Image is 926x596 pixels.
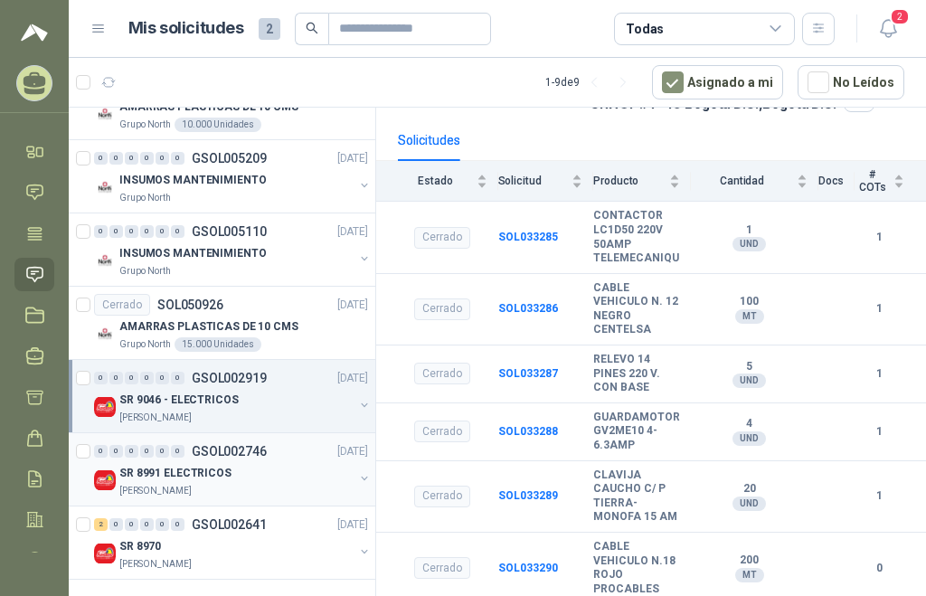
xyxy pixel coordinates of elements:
p: INSUMOS MANTENIMIENTO [119,245,266,262]
b: 1 [855,423,904,440]
div: 0 [109,152,123,165]
b: 1 [855,229,904,246]
div: 0 [109,225,123,238]
b: 1 [855,365,904,383]
img: Company Logo [94,543,116,564]
p: SR 8991 ELECTRICOS [119,465,231,482]
div: 0 [140,152,154,165]
p: SR 8970 [119,538,161,555]
p: [PERSON_NAME] [119,484,192,498]
div: MT [735,568,764,582]
p: Grupo North [119,337,171,352]
th: Docs [818,161,855,202]
b: CABLE VEHICULO N. 12 NEGRO CENTELSA [593,281,680,337]
div: UND [732,237,766,251]
b: RELEVO 14 PINES 220 V. CON BASE [593,353,680,395]
div: 0 [171,445,184,458]
p: [DATE] [337,297,368,314]
span: Solicitud [498,175,569,187]
div: Cerrado [414,486,470,507]
a: 0 0 0 0 0 0 GSOL005110[DATE] Company LogoINSUMOS MANTENIMIENTOGrupo North [94,221,372,279]
img: Company Logo [94,250,116,271]
div: 0 [171,518,184,531]
th: Cantidad [691,161,817,202]
div: 0 [171,152,184,165]
div: 0 [94,225,108,238]
div: Cerrado [414,557,470,579]
div: MT [735,309,764,324]
p: [DATE] [337,516,368,534]
div: 0 [94,152,108,165]
img: Company Logo [94,176,116,198]
th: Estado [376,161,498,202]
div: Todas [626,19,664,39]
b: 0 [855,560,904,577]
p: [DATE] [337,443,368,460]
span: Producto [593,175,666,187]
a: SOL033289 [498,489,558,502]
div: 0 [125,225,138,238]
b: 100 [691,295,807,309]
a: SOL033287 [498,367,558,380]
b: 20 [691,482,807,497]
a: CerradoSOL050926[DATE] Company LogoAMARRAS PLASTICAS DE 10 CMSGrupo North15.000 Unidades [69,287,375,360]
button: Asignado a mi [652,65,783,99]
p: [PERSON_NAME] [119,411,192,425]
b: 4 [691,417,807,431]
div: 0 [94,445,108,458]
button: 2 [872,13,904,45]
div: 0 [171,372,184,384]
b: CLAVIJA CAUCHO C/ P TIERRA-MONOFA 15 AM [593,468,680,525]
p: [DATE] [337,370,368,387]
b: 1 [855,300,904,317]
a: SOL033290 [498,562,558,574]
div: 0 [140,518,154,531]
a: 2 0 0 0 0 0 GSOL002641[DATE] Company LogoSR 8970[PERSON_NAME] [94,514,372,572]
div: Cerrado [94,294,150,316]
div: 10.000 Unidades [175,118,261,132]
div: Cerrado [414,363,470,384]
div: 0 [140,225,154,238]
b: 5 [691,360,807,374]
div: UND [732,497,766,511]
a: SOL033286 [498,302,558,315]
div: 0 [109,518,123,531]
img: Company Logo [94,469,116,491]
b: GUARDAMOTOR GV2ME10 4-6.3AMP [593,411,680,453]
th: Solicitud [498,161,594,202]
a: 0 0 0 0 0 0 GSOL005209[DATE] Company LogoINSUMOS MANTENIMIENTOGrupo North [94,147,372,205]
th: # COTs [855,161,926,202]
img: Logo peakr [21,22,48,43]
a: SOL033288 [498,425,558,438]
th: Producto [593,161,691,202]
div: 0 [140,372,154,384]
a: SOL033285 [498,231,558,243]
span: Cantidad [691,175,792,187]
div: 0 [94,372,108,384]
b: 200 [691,553,807,568]
p: [DATE] [337,150,368,167]
div: Cerrado [414,298,470,320]
div: 1 - 9 de 9 [545,68,638,97]
div: 0 [140,445,154,458]
p: SOL050926 [157,298,223,311]
div: 0 [125,445,138,458]
span: # COTs [855,168,890,194]
img: Company Logo [94,396,116,418]
p: GSOL002919 [192,372,267,384]
p: Grupo North [119,264,171,279]
p: GSOL002746 [192,445,267,458]
p: [PERSON_NAME] [119,557,192,572]
div: 15.000 Unidades [175,337,261,352]
div: 0 [109,445,123,458]
div: 0 [156,152,169,165]
button: No Leídos [798,65,904,99]
div: Solicitudes [398,130,460,150]
div: UND [732,431,766,446]
div: 0 [125,372,138,384]
p: INSUMOS MANTENIMIENTO [119,172,266,189]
